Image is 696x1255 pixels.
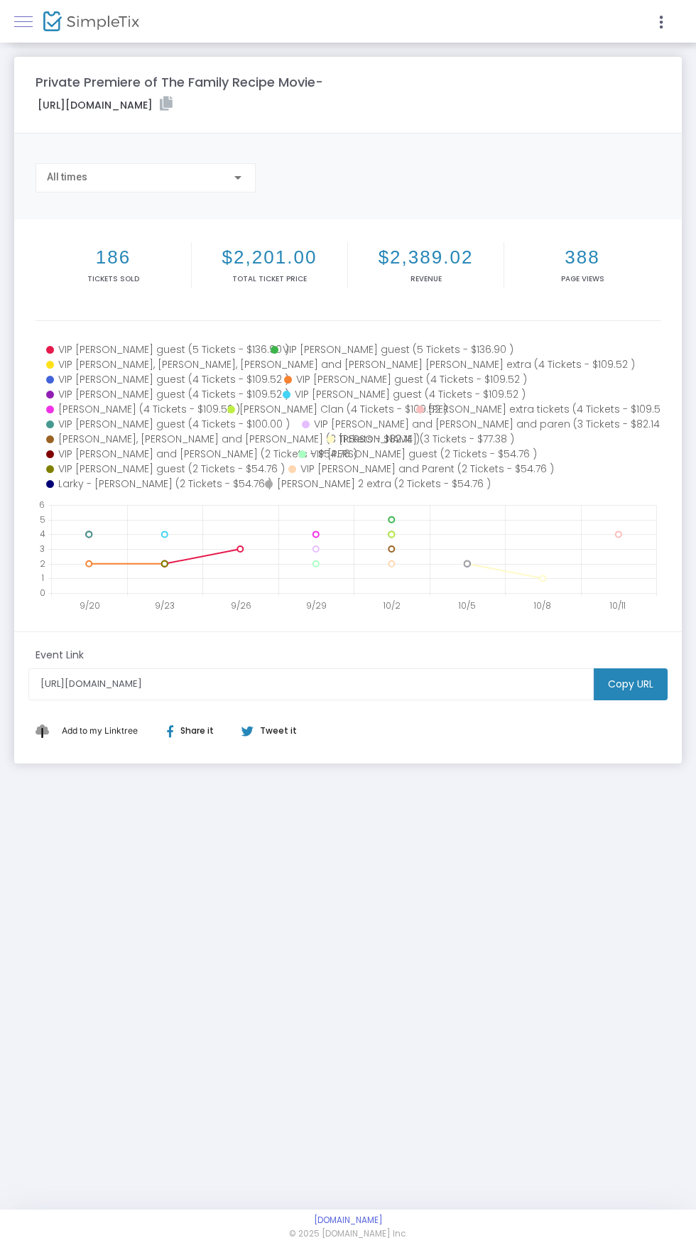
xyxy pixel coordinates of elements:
div: Tweet it [227,724,304,737]
m-panel-title: Private Premiere of The Family Recipe Movie- [36,72,323,92]
text: 4 [40,528,45,540]
text: 9/26 [231,599,251,612]
text: 10/11 [609,599,626,612]
h2: 186 [38,246,188,268]
text: 9/20 [80,599,100,612]
span: All times [47,171,87,183]
m-panel-subtitle: Event Link [36,648,84,663]
text: 0 [40,587,45,599]
text: 10/5 [458,599,476,612]
h2: $2,201.00 [195,246,344,268]
text: 9/23 [155,599,175,612]
text: 3 [40,543,45,555]
text: 5 [40,513,45,525]
text: 10/8 [533,599,551,612]
h2: 388 [507,246,658,268]
text: 2 [40,557,45,569]
button: Add This to My Linktree [58,714,141,748]
p: Page Views [507,273,658,284]
label: [URL][DOMAIN_NAME] [38,97,173,113]
a: [DOMAIN_NAME] [314,1215,383,1226]
img: linktree [36,724,58,738]
text: 1 [41,572,44,584]
text: 10/2 [383,599,401,612]
m-button: Copy URL [594,668,668,700]
text: 9/29 [306,599,327,612]
p: Revenue [351,273,501,284]
span: Add to my Linktree [62,725,138,736]
text: 6 [39,499,45,511]
div: Share it [153,724,241,737]
p: Tickets sold [38,273,188,284]
h2: $2,389.02 [351,246,501,268]
span: © 2025 [DOMAIN_NAME] Inc. [289,1228,407,1241]
p: Total Ticket Price [195,273,344,284]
